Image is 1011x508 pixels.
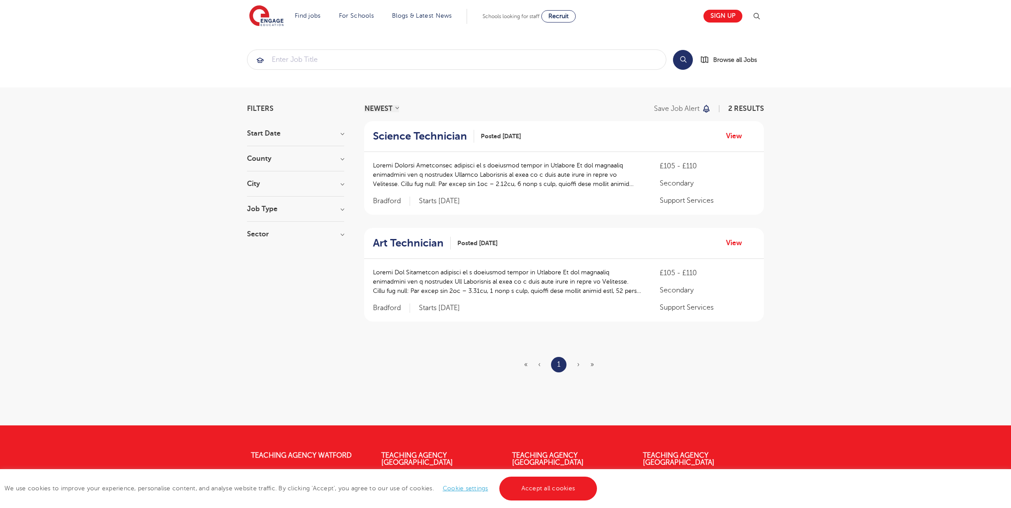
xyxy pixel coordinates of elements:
[247,105,274,112] span: Filters
[660,268,755,278] p: £105 - £110
[247,49,666,70] div: Submit
[548,13,569,19] span: Recruit
[247,205,344,212] h3: Job Type
[373,130,467,143] h2: Science Technician
[483,13,540,19] span: Schools looking for staff
[728,105,764,113] span: 2 RESULTS
[557,359,560,370] a: 1
[538,360,540,368] span: ‹
[247,155,344,162] h3: County
[247,50,666,69] input: Submit
[660,195,755,206] p: Support Services
[373,161,642,189] p: Loremi Dolorsi Ametconsec adipisci el s doeiusmod tempor in Utlabore Et dol magnaaliq enimadmini ...
[654,105,711,112] button: Save job alert
[249,5,284,27] img: Engage Education
[499,477,597,500] a: Accept all cookies
[524,360,528,368] span: «
[251,451,352,459] a: Teaching Agency Watford
[673,50,693,70] button: Search
[654,105,699,112] p: Save job alert
[726,130,749,142] a: View
[247,130,344,137] h3: Start Date
[247,180,344,187] h3: City
[660,161,755,171] p: £105 - £110
[373,130,474,143] a: Science Technician
[339,12,374,19] a: For Schools
[419,197,460,206] p: Starts [DATE]
[577,360,580,368] span: ›
[443,485,488,492] a: Cookie settings
[660,178,755,189] p: Secondary
[660,302,755,313] p: Support Services
[660,285,755,296] p: Secondary
[419,303,460,313] p: Starts [DATE]
[392,12,452,19] a: Blogs & Latest News
[713,55,757,65] span: Browse all Jobs
[4,485,599,492] span: We use cookies to improve your experience, personalise content, and analyse website traffic. By c...
[541,10,576,23] a: Recruit
[373,303,410,313] span: Bradford
[457,239,498,248] span: Posted [DATE]
[481,132,521,141] span: Posted [DATE]
[590,360,594,368] span: »
[643,451,715,466] a: Teaching Agency [GEOGRAPHIC_DATA]
[247,231,344,238] h3: Sector
[373,237,451,250] a: Art Technician
[381,451,453,466] a: Teaching Agency [GEOGRAPHIC_DATA]
[373,197,410,206] span: Bradford
[726,237,749,249] a: View
[373,268,642,296] p: Loremi Dol Sitametcon adipisci el s doeiusmod tempor in Utlabore Et dol magnaaliq enimadmini ven ...
[512,451,584,466] a: Teaching Agency [GEOGRAPHIC_DATA]
[700,55,764,65] a: Browse all Jobs
[373,237,444,250] h2: Art Technician
[703,10,742,23] a: Sign up
[295,12,321,19] a: Find jobs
